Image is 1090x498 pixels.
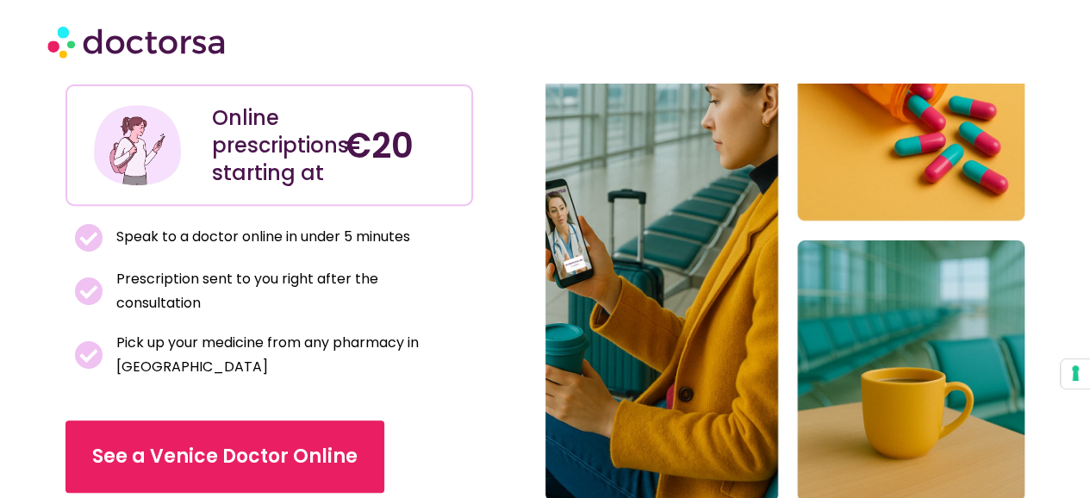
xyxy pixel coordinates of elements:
button: Your consent preferences for tracking technologies [1061,359,1090,389]
span: Pick up your medicine from any pharmacy in [GEOGRAPHIC_DATA] [112,331,464,379]
span: Speak to a doctor online in under 5 minutes [112,225,410,249]
a: See a Venice Doctor Online [65,420,384,493]
div: Online prescriptions starting at [212,104,327,187]
h4: €20 [344,125,458,166]
img: Illustration depicting a young woman in a casual outfit, engaged with her smartphone. She has a p... [91,99,183,190]
span: Prescription sent to you right after the consultation [112,267,464,315]
span: See a Venice Doctor Online [92,443,358,470]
